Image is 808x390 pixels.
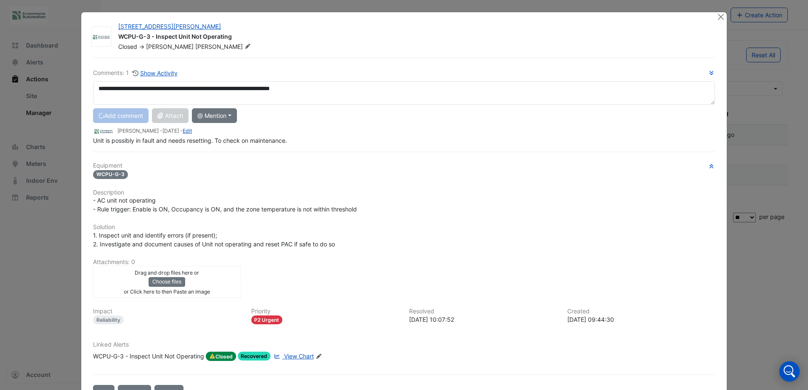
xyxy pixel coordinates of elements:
a: [STREET_ADDRESS][PERSON_NAME] [118,23,221,30]
img: Environmental Automation [93,127,114,136]
span: Closed [118,43,137,50]
small: Drag and drop files here or [135,270,199,276]
span: 2025-08-20 09:44:30 [162,128,179,134]
button: Close [716,12,725,21]
h6: Attachments: 0 [93,259,715,266]
a: Edit [183,128,192,134]
small: [PERSON_NAME] - - [117,127,192,135]
h6: Equipment [93,162,715,169]
span: Unit is possibly in fault and needs resetting. To check on maintenance. [93,137,287,144]
div: P2 Urgent [251,315,283,324]
h6: Resolved [409,308,557,315]
span: -> [139,43,144,50]
h6: Linked Alerts [93,341,715,348]
h6: Created [567,308,715,315]
h6: Solution [93,224,715,231]
div: Reliability [93,315,124,324]
button: @ Mention [192,108,237,123]
div: WCPU-G-3 - Inspect Unit Not Operating [118,32,707,43]
img: Environmental Automation [92,33,111,41]
span: WCPU-G-3 [93,170,128,179]
span: - AC unit not operating - Rule trigger: Enable is ON, Occupancy is ON, and the zone temperature i... [93,197,357,213]
span: Closed [206,352,236,361]
fa-icon: Edit Linked Alerts [316,353,322,360]
h6: Priority [251,308,399,315]
div: [DATE] 09:44:30 [567,315,715,324]
small: or Click here to then Paste an image [124,288,210,295]
span: Recovered [238,352,271,361]
a: View Chart [272,352,314,361]
button: Show Activity [132,68,178,78]
span: [PERSON_NAME] [146,43,194,50]
div: WCPU-G-3 - Inspect Unit Not Operating [93,352,204,361]
span: [PERSON_NAME] [195,43,252,51]
h6: Impact [93,308,241,315]
h6: Description [93,189,715,196]
div: [DATE] 10:07:52 [409,315,557,324]
span: View Chart [284,353,314,360]
div: Open Intercom Messenger [779,361,800,382]
button: Choose files [149,277,185,286]
div: Comments: 1 [93,68,178,78]
span: 1. Inspect unit and identify errors (if present); 2. Investigate and document causes of Unit not ... [93,232,335,248]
